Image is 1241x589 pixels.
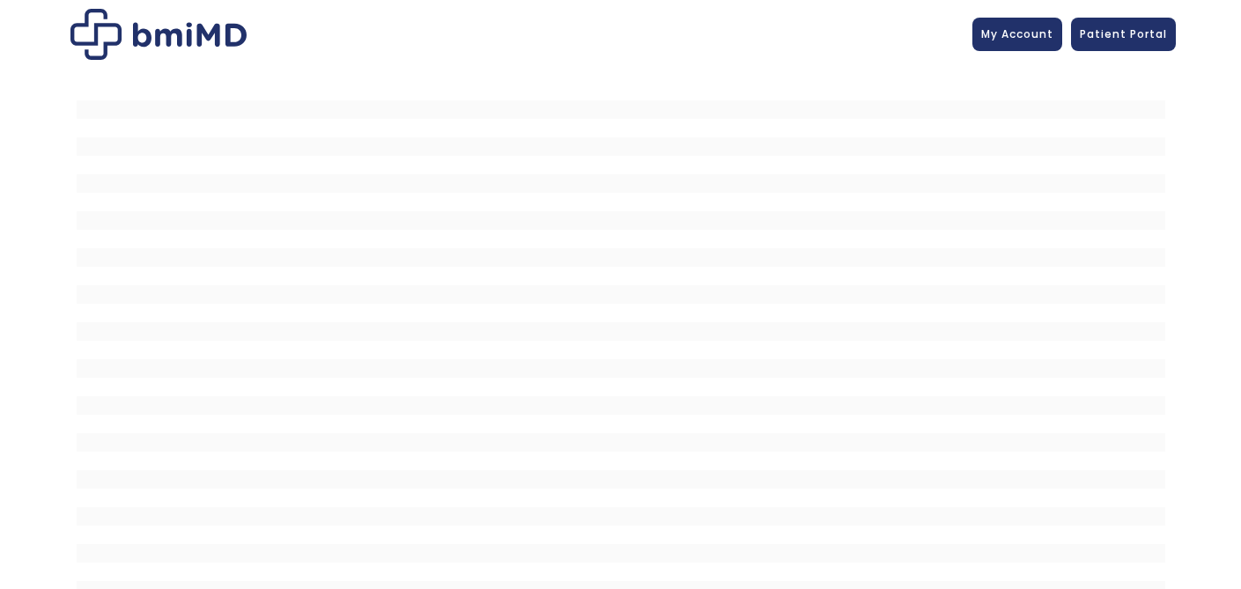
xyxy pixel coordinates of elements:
[1080,26,1167,41] span: Patient Portal
[1071,18,1176,51] a: Patient Portal
[972,18,1062,51] a: My Account
[981,26,1053,41] span: My Account
[70,9,247,60] img: Patient Messaging Portal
